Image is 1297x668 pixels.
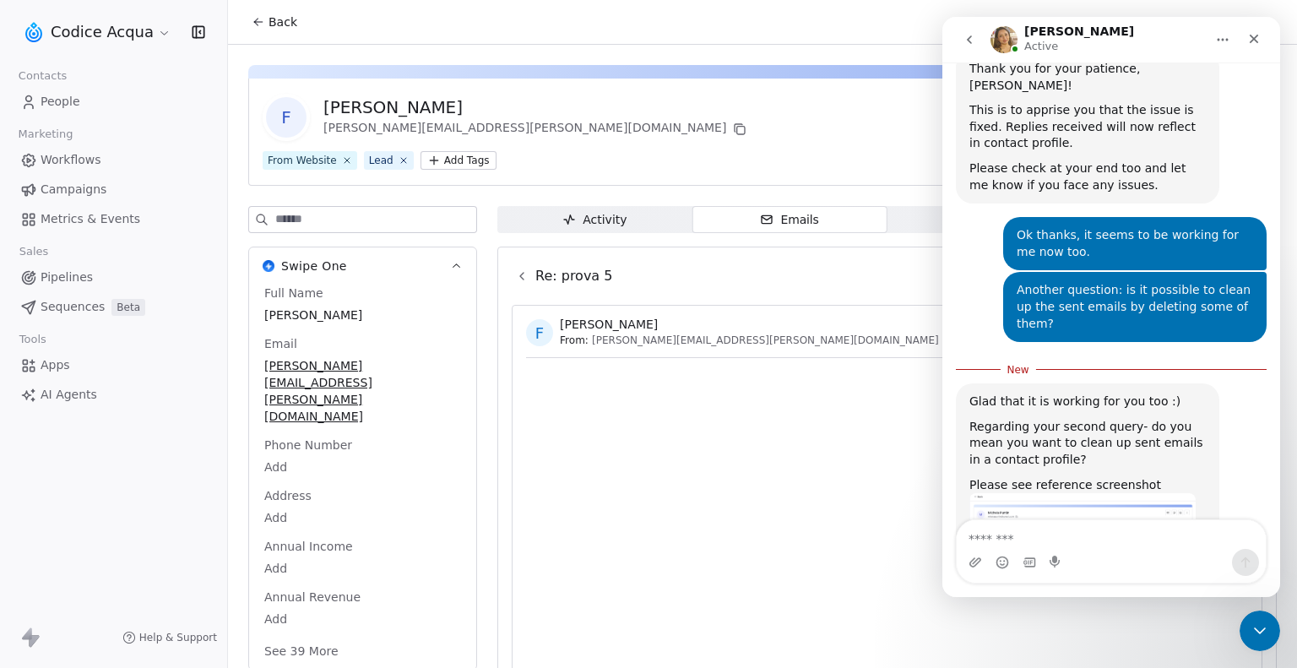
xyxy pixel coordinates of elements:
[535,322,544,345] div: F
[51,21,154,43] span: Codice Acqua
[14,293,214,321] a: SequencesBeta
[249,247,476,285] button: Swipe OneSwipe One
[261,285,327,301] span: Full Name
[261,335,301,352] span: Email
[323,119,750,139] div: [PERSON_NAME][EMAIL_ADDRESS][PERSON_NAME][DOMAIN_NAME]
[14,367,324,635] div: Harinder says…
[41,93,80,111] span: People
[264,560,461,577] span: Add
[27,377,263,394] div: Glad that it is working for you too :)
[111,299,145,316] span: Beta
[139,631,217,644] span: Help & Support
[24,22,44,42] img: logo.png
[27,402,263,452] div: Regarding your second query- do you mean you want to clean up sent emails in a contact profile?
[41,269,93,286] span: Pipelines
[560,334,589,347] span: From:
[11,63,74,89] span: Contacts
[12,239,56,264] span: Sales
[41,151,101,169] span: Workflows
[41,356,70,374] span: Apps
[290,532,317,559] button: Send a message…
[261,437,355,453] span: Phone Number
[266,97,307,138] span: F
[261,487,315,504] span: Address
[14,351,214,379] a: Apps
[20,18,175,46] button: Codice Acqua
[53,539,67,552] button: Emoji picker
[264,611,461,627] span: Add
[264,459,461,475] span: Add
[11,122,80,147] span: Marketing
[261,538,356,555] span: Annual Income
[26,539,40,552] button: Upload attachment
[14,146,214,174] a: Workflows
[323,95,750,119] div: [PERSON_NAME]
[27,460,263,477] div: Please see reference screenshot
[264,509,461,526] span: Add
[369,153,393,168] div: Lead
[14,381,214,409] a: AI Agents
[14,263,214,291] a: Pipelines
[269,14,297,30] span: Back
[14,205,214,233] a: Metrics & Events
[41,181,106,198] span: Campaigns
[421,151,497,170] button: Add Tags
[14,88,214,116] a: People
[942,17,1280,597] iframe: Intercom live chat
[264,357,461,425] span: [PERSON_NAME][EMAIL_ADDRESS][PERSON_NAME][DOMAIN_NAME]
[535,266,612,286] span: Re: prova 5
[41,386,97,404] span: AI Agents
[562,211,627,229] div: Activity
[122,631,217,644] a: Help & Support
[268,153,337,168] div: From Website
[264,307,461,323] span: [PERSON_NAME]
[263,260,274,272] img: Swipe One
[14,503,323,532] textarea: Message…
[261,589,364,606] span: Annual Revenue
[1240,611,1280,651] iframe: Intercom live chat
[560,316,658,333] span: [PERSON_NAME]
[107,539,121,552] button: Start recording
[281,258,347,274] span: Swipe One
[14,176,214,204] a: Campaigns
[80,539,94,552] button: Gif picker
[12,327,53,352] span: Tools
[592,334,939,347] span: [PERSON_NAME][EMAIL_ADDRESS][PERSON_NAME][DOMAIN_NAME]
[241,7,307,37] button: Back
[14,367,277,598] div: Glad that it is working for you too :)Regarding your second query- do you mean you want to clean ...
[254,636,349,666] button: See 39 More
[41,210,140,228] span: Metrics & Events
[41,298,105,316] span: Sequences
